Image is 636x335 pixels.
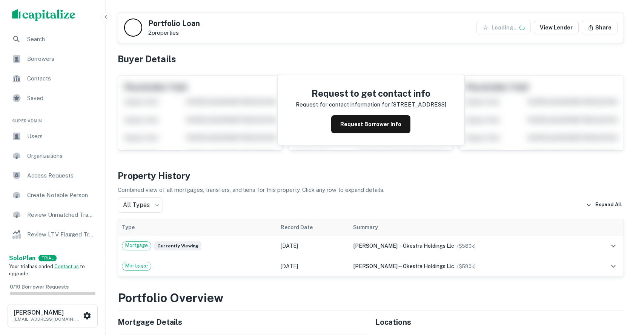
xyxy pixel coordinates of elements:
span: okestra holdings llc [403,243,454,249]
a: Lender Admin View [6,245,99,263]
li: Super Admin [6,109,99,127]
h5: Mortgage Details [118,316,366,328]
p: Request for contact information for [296,100,390,109]
th: Summary [349,219,587,236]
p: 2 properties [148,29,200,36]
a: Contacts [6,69,99,88]
a: Review Unmatched Transactions [6,206,99,224]
span: Access Requests [27,171,95,180]
div: All Types [118,198,163,213]
div: TRIAL [38,255,57,261]
td: [DATE] [277,256,349,276]
span: [PERSON_NAME] [353,243,398,249]
button: Expand All [584,199,624,211]
span: Organizations [27,151,95,161]
p: [STREET_ADDRESS] [391,100,446,109]
span: Saved [27,94,95,103]
a: Users [6,127,99,145]
a: Borrowers [6,50,99,68]
span: [PERSON_NAME] [353,263,398,269]
div: → [353,242,583,250]
strong: Solo Plan [9,255,35,262]
h4: Buyer Details [118,52,624,66]
th: Record Date [277,219,349,236]
a: Organizations [6,147,99,165]
button: expand row [607,239,620,252]
a: Create Notable Person [6,186,99,204]
p: [EMAIL_ADDRESS][DOMAIN_NAME] [14,316,81,323]
a: SoloPlan [9,254,35,263]
h6: [PERSON_NAME] [14,310,81,316]
span: Mortgage [122,242,151,249]
span: ($ 580k ) [457,264,476,269]
span: Mortgage [122,262,151,270]
button: expand row [607,260,620,273]
a: Saved [6,89,99,107]
h5: Locations [375,316,624,328]
h5: Portfolio Loan [148,20,200,27]
span: Contacts [27,74,95,83]
span: Your trial has ended. to upgrade. [9,264,85,277]
button: Request Borrower Info [331,115,410,133]
button: Share [582,21,618,34]
span: Borrowers [27,54,95,63]
a: View Lender [534,21,579,34]
a: Review LTV Flagged Transactions [6,225,99,244]
span: Review Unmatched Transactions [27,210,95,219]
span: 0 / 10 Borrower Requests [10,284,69,290]
span: okestra holdings llc [403,263,454,269]
p: Combined view of all mortgages, transfers, and liens for this property. Click any row to expand d... [118,185,624,195]
span: Review LTV Flagged Transactions [27,230,95,239]
td: [DATE] [277,236,349,256]
span: Search [27,35,95,44]
img: capitalize-logo.png [12,9,75,21]
span: Users [27,132,95,141]
a: Access Requests [6,167,99,185]
div: → [353,262,583,270]
th: Type [118,219,277,236]
a: Search [6,30,99,48]
h4: Property History [118,169,624,182]
span: Create Notable Person [27,191,95,200]
h3: Portfolio Overview [118,289,624,307]
a: Contact us [54,264,79,269]
button: [PERSON_NAME][EMAIL_ADDRESS][DOMAIN_NAME] [8,304,98,327]
span: ($ 580k ) [457,243,476,249]
span: Currently viewing [154,241,201,250]
h4: Request to get contact info [296,86,446,100]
